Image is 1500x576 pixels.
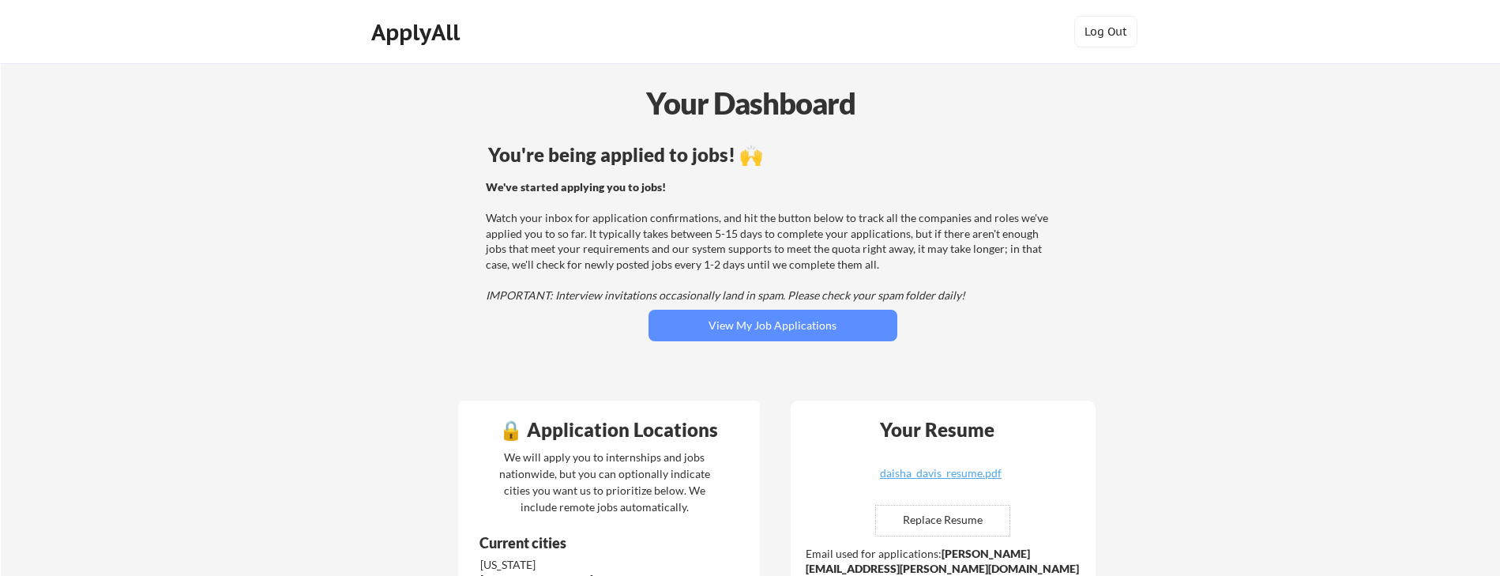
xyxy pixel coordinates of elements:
div: Current cities [479,536,698,550]
button: Log Out [1074,16,1137,47]
div: daisha_davis_resume.pdf [847,468,1035,479]
button: View My Job Applications [648,310,897,341]
strong: We've started applying you to jobs! [486,180,666,194]
a: daisha_davis_resume.pdf [847,468,1035,492]
div: We will apply you to internships and jobs nationwide, but you can optionally indicate cities you ... [496,449,713,515]
div: You're being applied to jobs! 🙌 [488,145,1058,164]
em: IMPORTANT: Interview invitations occasionally land in spam. Please check your spam folder daily! [486,288,965,302]
strong: [PERSON_NAME][EMAIL_ADDRESS][PERSON_NAME][DOMAIN_NAME] [806,547,1079,576]
div: ApplyAll [371,19,464,46]
div: Your Dashboard [2,81,1500,126]
div: Your Resume [859,420,1016,439]
div: 🔒 Application Locations [462,420,756,439]
div: Watch your inbox for application confirmations, and hit the button below to track all the compani... [486,179,1055,303]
